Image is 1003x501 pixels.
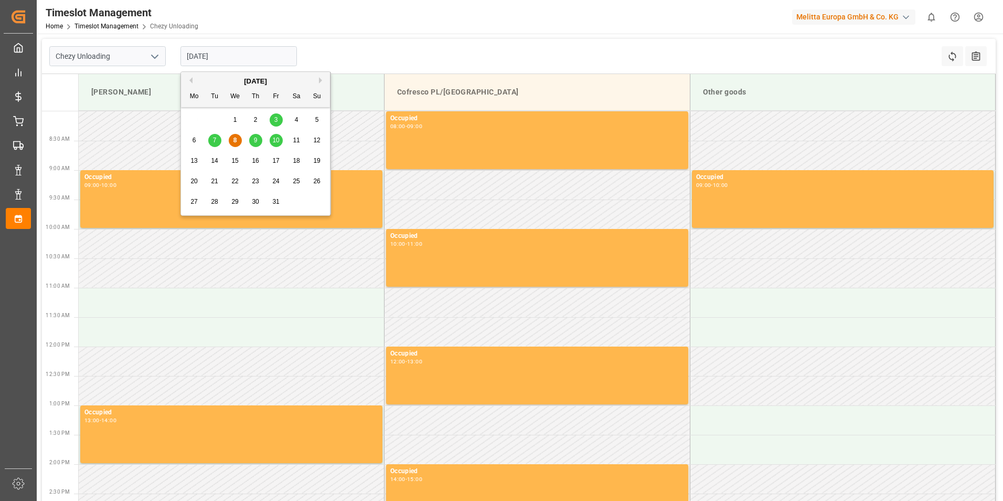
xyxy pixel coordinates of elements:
[311,175,324,188] div: Choose Sunday, October 26th, 2025
[272,198,279,205] span: 31
[407,477,422,482] div: 15:00
[74,23,138,30] a: Timeslot Management
[295,116,298,123] span: 4
[231,178,238,185] span: 22
[711,183,712,187] div: -
[249,134,262,147] div: Choose Thursday, October 9th, 2025
[211,178,218,185] span: 21
[311,113,324,127] div: Choose Sunday, October 5th, 2025
[274,116,278,123] span: 3
[390,466,684,477] div: Occupied
[792,7,920,27] button: Melitta Europa GmbH & Co. KG
[190,198,197,205] span: 27
[696,172,990,183] div: Occupied
[290,175,303,188] div: Choose Saturday, October 25th, 2025
[208,90,221,103] div: Tu
[290,134,303,147] div: Choose Saturday, October 11th, 2025
[249,175,262,188] div: Choose Thursday, October 23rd, 2025
[100,183,101,187] div: -
[407,359,422,364] div: 13:00
[49,136,70,142] span: 8:30 AM
[311,154,324,168] div: Choose Sunday, October 19th, 2025
[393,82,681,102] div: Cofresco PL/[GEOGRAPHIC_DATA]
[208,134,221,147] div: Choose Tuesday, October 7th, 2025
[84,172,378,183] div: Occupied
[193,137,196,144] span: 6
[254,137,258,144] span: 9
[390,124,406,129] div: 08:00
[270,113,283,127] div: Choose Friday, October 3rd, 2025
[406,359,407,364] div: -
[188,90,201,103] div: Mo
[211,198,218,205] span: 28
[293,157,300,164] span: 18
[699,82,987,102] div: Other goods
[100,418,101,423] div: -
[188,134,201,147] div: Choose Monday, October 6th, 2025
[407,124,422,129] div: 09:00
[696,183,711,187] div: 09:00
[49,195,70,201] span: 9:30 AM
[313,137,320,144] span: 12
[46,5,198,20] div: Timeslot Management
[229,113,242,127] div: Choose Wednesday, October 1st, 2025
[184,110,327,212] div: month 2025-10
[390,359,406,364] div: 12:00
[49,460,70,465] span: 2:00 PM
[213,137,217,144] span: 7
[101,183,116,187] div: 10:00
[46,254,70,259] span: 10:30 AM
[84,418,100,423] div: 13:00
[46,224,70,230] span: 10:00 AM
[390,242,406,246] div: 10:00
[390,349,684,359] div: Occupied
[943,5,967,29] button: Help Center
[270,195,283,208] div: Choose Friday, October 31st, 2025
[46,312,70,318] span: 11:30 AM
[190,157,197,164] span: 13
[229,154,242,168] div: Choose Wednesday, October 15th, 2025
[406,242,407,246] div: -
[311,134,324,147] div: Choose Sunday, October 12th, 2025
[208,195,221,208] div: Choose Tuesday, October 28th, 2025
[290,90,303,103] div: Sa
[49,46,166,66] input: Type to search/select
[84,408,378,418] div: Occupied
[46,283,70,289] span: 11:00 AM
[87,82,376,102] div: [PERSON_NAME]
[407,242,422,246] div: 11:00
[249,90,262,103] div: Th
[46,342,70,348] span: 12:00 PM
[406,124,407,129] div: -
[208,154,221,168] div: Choose Tuesday, October 14th, 2025
[272,137,279,144] span: 10
[231,157,238,164] span: 15
[49,165,70,171] span: 9:00 AM
[84,183,100,187] div: 09:00
[270,154,283,168] div: Choose Friday, October 17th, 2025
[713,183,728,187] div: 10:00
[208,175,221,188] div: Choose Tuesday, October 21st, 2025
[233,137,237,144] span: 8
[229,175,242,188] div: Choose Wednesday, October 22nd, 2025
[229,195,242,208] div: Choose Wednesday, October 29th, 2025
[290,113,303,127] div: Choose Saturday, October 4th, 2025
[390,231,684,242] div: Occupied
[293,178,300,185] span: 25
[254,116,258,123] span: 2
[229,134,242,147] div: Choose Wednesday, October 8th, 2025
[181,76,330,87] div: [DATE]
[270,175,283,188] div: Choose Friday, October 24th, 2025
[252,157,259,164] span: 16
[249,113,262,127] div: Choose Thursday, October 2nd, 2025
[272,178,279,185] span: 24
[46,371,70,377] span: 12:30 PM
[211,157,218,164] span: 14
[270,90,283,103] div: Fr
[180,46,297,66] input: DD-MM-YYYY
[188,175,201,188] div: Choose Monday, October 20th, 2025
[792,9,915,25] div: Melitta Europa GmbH & Co. KG
[311,90,324,103] div: Su
[146,48,162,65] button: open menu
[406,477,407,482] div: -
